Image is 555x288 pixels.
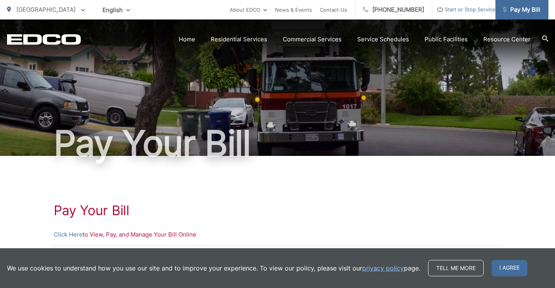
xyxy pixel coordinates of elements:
[503,5,540,14] span: Pay My Bill
[320,5,347,14] a: Contact Us
[362,263,404,273] a: privacy policy
[428,260,484,276] a: Tell me more
[7,263,420,273] p: We use cookies to understand how you use our site and to improve your experience. To view our pol...
[54,203,502,218] h1: Pay Your Bill
[54,230,83,239] a: Click Here
[54,230,502,239] p: to View, Pay, and Manage Your Bill Online
[275,5,312,14] a: News & Events
[179,35,195,44] a: Home
[16,6,76,13] span: [GEOGRAPHIC_DATA]
[211,35,267,44] a: Residential Services
[7,34,81,45] a: EDCD logo. Return to the homepage.
[492,260,527,276] span: I agree
[7,124,548,163] h1: Pay Your Bill
[357,35,409,44] a: Service Schedules
[425,35,468,44] a: Public Facilities
[97,3,136,17] span: English
[283,35,342,44] a: Commercial Services
[230,5,267,14] a: About EDCO
[483,35,530,44] a: Resource Center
